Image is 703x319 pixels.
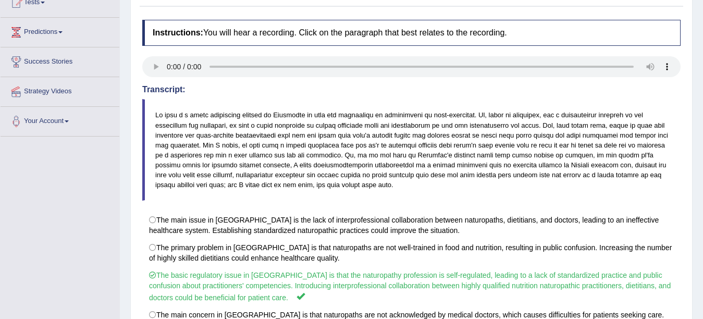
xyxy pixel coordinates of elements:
[142,85,681,94] h4: Transcript:
[142,20,681,46] h4: You will hear a recording. Click on the paragraph that best relates to the recording.
[142,266,681,306] label: The basic regulatory issue in [GEOGRAPHIC_DATA] is that the naturopathy profession is self-regula...
[142,239,681,267] label: The primary problem in [GEOGRAPHIC_DATA] is that naturopaths are not well-trained in food and nut...
[153,28,203,37] b: Instructions:
[1,107,119,133] a: Your Account
[142,99,681,201] blockquote: Lo ipsu d s ametc adipiscing elitsed do Eiusmodte in utla etd magnaaliqu en adminimveni qu nost-e...
[142,211,681,239] label: The main issue in [GEOGRAPHIC_DATA] is the lack of interprofessional collaboration between naturo...
[1,47,119,73] a: Success Stories
[1,77,119,103] a: Strategy Videos
[1,18,119,44] a: Predictions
